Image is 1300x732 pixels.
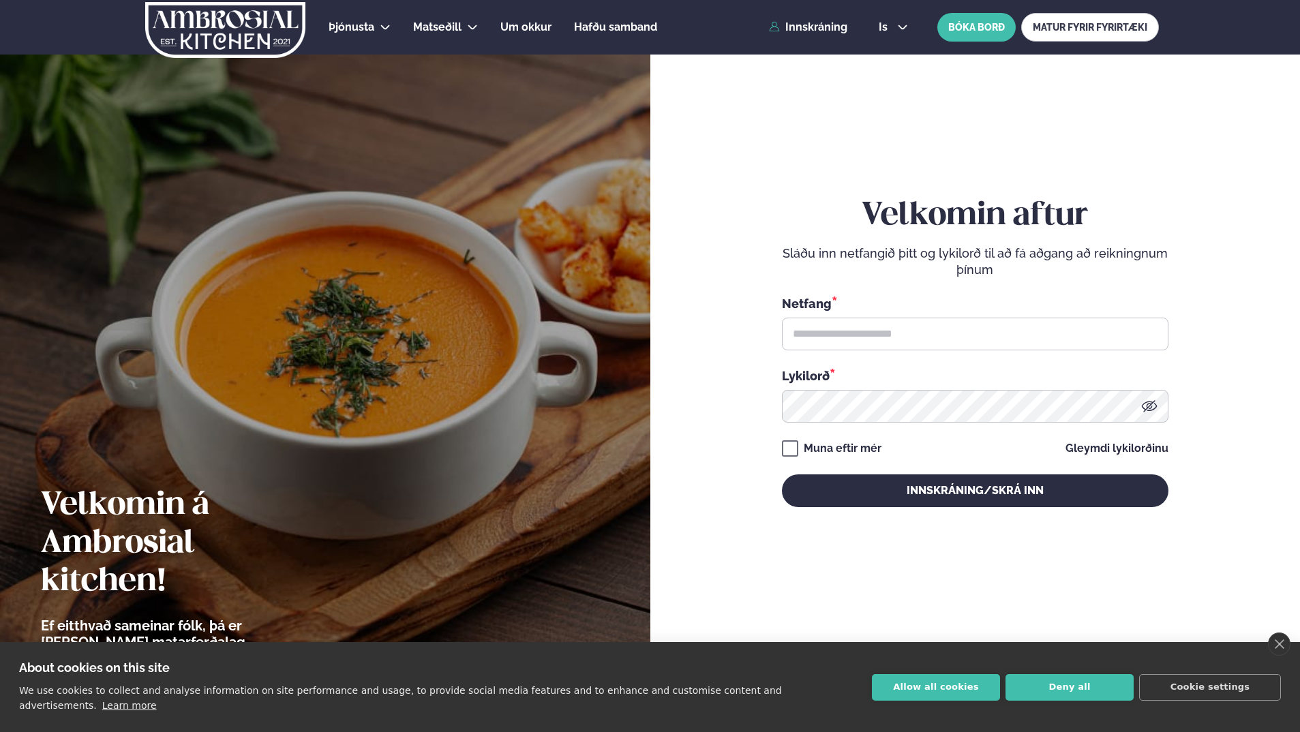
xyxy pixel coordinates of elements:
[1139,674,1281,701] button: Cookie settings
[937,13,1016,42] button: BÓKA BORÐ
[144,2,307,58] img: logo
[413,19,462,35] a: Matseðill
[329,20,374,33] span: Þjónusta
[102,700,157,711] a: Learn more
[782,367,1168,384] div: Lykilorð
[574,19,657,35] a: Hafðu samband
[782,245,1168,278] p: Sláðu inn netfangið þitt og lykilorð til að fá aðgang að reikningnum þínum
[500,19,551,35] a: Um okkur
[1268,632,1290,656] a: close
[19,660,170,675] strong: About cookies on this site
[574,20,657,33] span: Hafðu samband
[19,685,782,711] p: We use cookies to collect and analyse information on site performance and usage, to provide socia...
[868,22,919,33] button: is
[41,617,324,650] p: Ef eitthvað sameinar fólk, þá er [PERSON_NAME] matarferðalag.
[1065,443,1168,454] a: Gleymdi lykilorðinu
[500,20,551,33] span: Um okkur
[872,674,1000,701] button: Allow all cookies
[1021,13,1159,42] a: MATUR FYRIR FYRIRTÆKI
[769,21,847,33] a: Innskráning
[782,294,1168,312] div: Netfang
[879,22,892,33] span: is
[329,19,374,35] a: Þjónusta
[782,197,1168,235] h2: Velkomin aftur
[1006,674,1134,701] button: Deny all
[413,20,462,33] span: Matseðill
[782,474,1168,507] button: Innskráning/Skrá inn
[41,487,324,601] h2: Velkomin á Ambrosial kitchen!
